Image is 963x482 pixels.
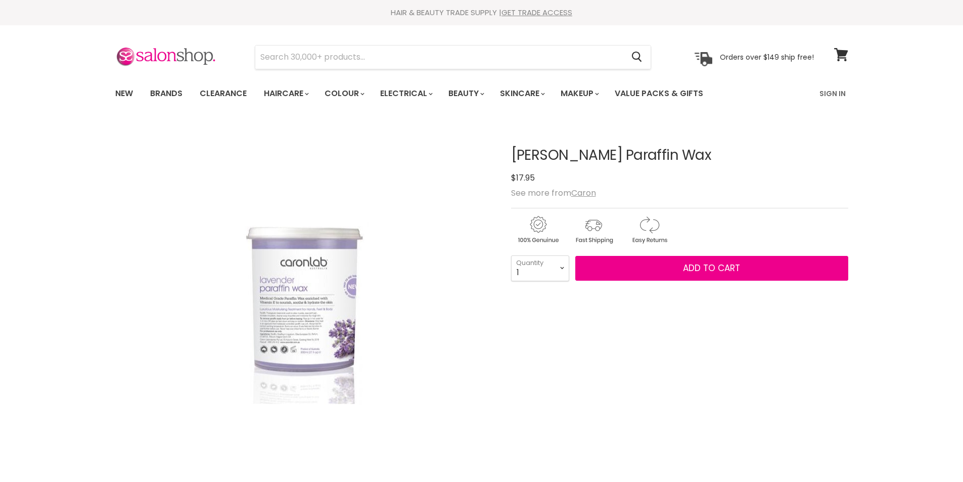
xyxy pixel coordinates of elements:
a: Colour [317,83,371,104]
span: $17.95 [511,172,535,184]
ul: Main menu [108,79,762,108]
img: returns.gif [622,214,676,245]
a: Value Packs & Gifts [607,83,711,104]
button: Add to cart [575,256,848,281]
a: Clearance [192,83,254,104]
img: Caron Lavender Paraffin Wax [215,178,392,444]
select: Quantity [511,255,569,281]
a: Sign In [813,83,852,104]
p: Orders over $149 ship free! [720,52,814,61]
a: Makeup [553,83,605,104]
a: Haircare [256,83,315,104]
input: Search [255,46,624,69]
img: shipping.gif [567,214,620,245]
a: GET TRADE ACCESS [501,7,572,18]
a: Electrical [373,83,439,104]
nav: Main [103,79,861,108]
a: Brands [143,83,190,104]
div: HAIR & BEAUTY TRADE SUPPLY | [103,8,861,18]
a: Skincare [492,83,551,104]
span: Add to cart [683,262,740,274]
a: Caron [571,187,596,199]
form: Product [255,45,651,69]
img: genuine.gif [511,214,565,245]
h1: [PERSON_NAME] Paraffin Wax [511,148,848,163]
a: Beauty [441,83,490,104]
span: See more from [511,187,596,199]
a: New [108,83,141,104]
button: Search [624,46,651,69]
